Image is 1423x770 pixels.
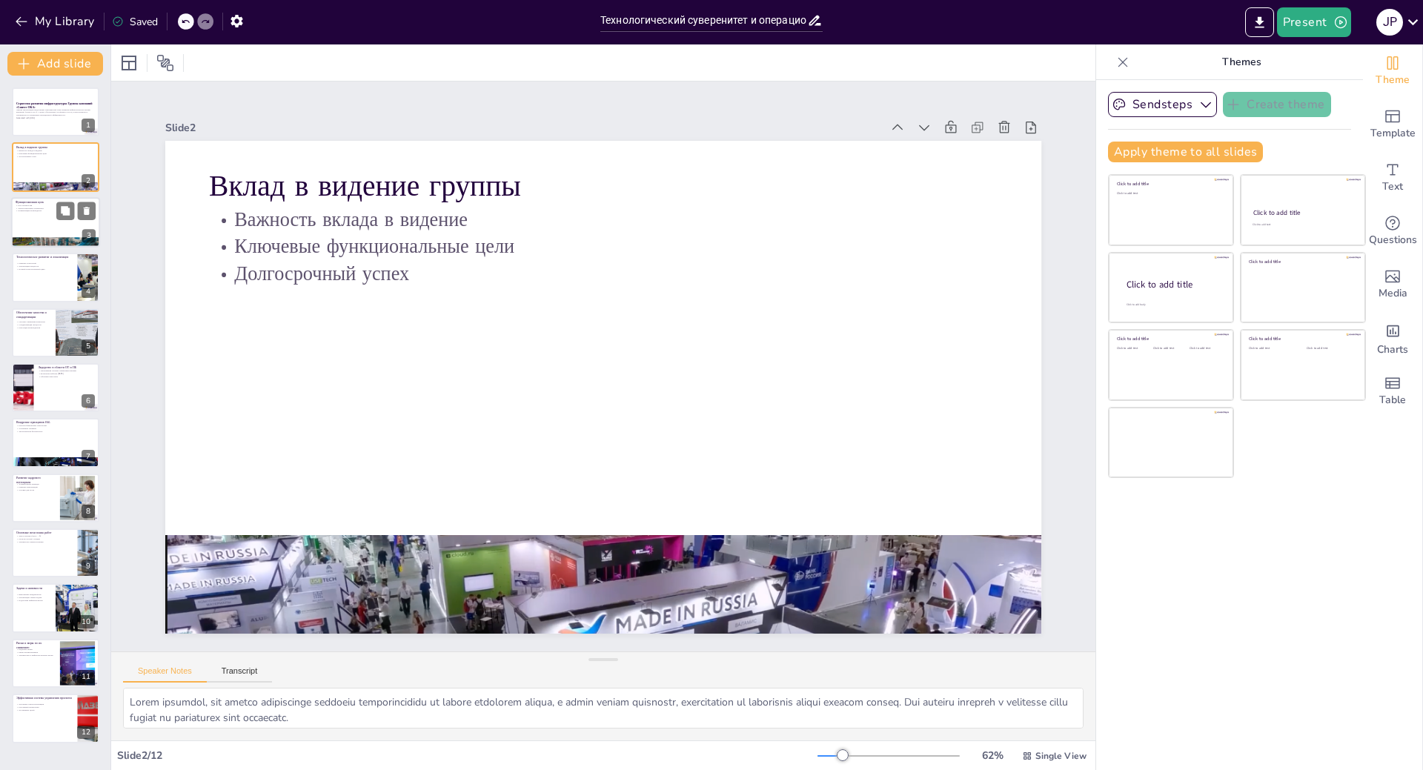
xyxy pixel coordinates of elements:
[16,326,51,329] p: Репутация производителя
[16,706,73,709] p: Регулярный мониторинг
[12,528,99,577] div: 9
[16,703,73,706] p: Детальные планы реализации
[16,651,56,654] p: Риски проектирования
[12,142,99,191] div: 2
[1249,336,1355,342] div: Click to add title
[1369,232,1417,248] span: Questions
[16,596,51,599] p: Организация схемы подачи
[1035,750,1087,762] span: Single View
[1190,347,1223,351] div: Click to add text
[12,363,99,412] div: 6
[82,119,95,132] div: 1
[1127,302,1220,306] div: Click to add body
[1370,125,1416,142] span: Template
[12,418,99,467] div: 7
[222,193,1009,302] p: Ключевые функциональные цели
[12,87,99,136] div: 1
[12,583,99,632] div: 10
[1135,44,1348,80] p: Themes
[1223,92,1331,117] button: Create theme
[1363,365,1422,418] div: Add a table
[16,102,93,110] strong: Стратегия развития инфраструктуры Группы компаний «Синтез ОКА»
[16,421,95,425] p: Внедрение принципов ESG
[123,666,207,683] button: Speaker Notes
[16,311,51,319] p: Обеспечение качества и стандартизации
[16,535,73,538] p: Запуск проекта «ВОС - 3»
[16,708,73,711] p: Достижение целей
[1376,9,1403,36] div: J P
[16,320,51,323] p: Система управления качеством
[1307,347,1353,351] div: Click to add text
[1363,311,1422,365] div: Add charts and graphs
[16,476,56,484] p: Развитие кадрового потенциала
[77,670,95,683] div: 11
[16,425,95,428] p: Ресурсосберегающие технологии
[82,229,96,242] div: 3
[207,666,273,683] button: Transcript
[1363,258,1422,311] div: Add images, graphics, shapes or video
[1379,285,1407,302] span: Media
[16,654,56,657] p: Технические и инфраструктурные риски
[77,726,95,739] div: 12
[123,688,1084,728] textarea: Lorem ipsumdol, sit ametco adipiscinge seddoeiu temporincididu ut labore etdolorem aliqua, e admi...
[38,375,95,378] p: Обучение персонала
[225,165,1012,274] p: Важность вклада в видение
[1277,7,1351,37] button: Present
[1117,347,1150,351] div: Click to add text
[16,207,96,210] p: Технологический суверенитет
[16,204,96,207] p: Рост мощностей
[1382,179,1403,195] span: Text
[1379,392,1406,408] span: Table
[1363,205,1422,258] div: Get real-time input from your audience
[82,450,95,463] div: 7
[16,482,56,485] p: Формирование команды
[1376,7,1403,37] button: J P
[38,365,95,370] p: Лидерство в области ОТ и ПБ
[1117,181,1223,187] div: Click to add title
[975,749,1010,763] div: 62 %
[12,308,99,357] div: 5
[16,696,73,700] p: Эффективная система управления проектом
[78,202,96,219] button: Delete Slide
[12,639,99,688] div: 11
[16,598,51,601] p: Подготовка инфраструктуры
[16,323,51,326] p: Стандартизация процессов
[16,428,95,431] p: Устойчивое развитие
[11,197,100,248] div: 3
[112,15,158,29] div: Saved
[1117,192,1223,196] div: Click to add text
[16,262,73,265] p: Развитие технологий
[16,209,96,212] p: Оптимизация производства
[16,145,95,150] p: Вклад в видение группы
[82,560,95,573] div: 9
[16,430,95,433] p: Экологическая безопасность
[1127,278,1221,291] div: Click to add title
[192,76,906,165] div: Slide 2
[1245,7,1274,37] button: Export to PowerPoint
[1363,98,1422,151] div: Add ready made slides
[16,199,96,204] p: Функциональная цель
[12,694,99,743] div: 12
[117,749,817,763] div: Slide 2 / 12
[1253,208,1352,217] div: Click to add title
[16,641,56,649] p: Риски и меры по их снижению
[82,174,95,187] div: 2
[1377,342,1408,358] span: Charts
[7,52,103,76] button: Add slide
[600,10,807,31] input: Insert title
[11,10,101,33] button: My Library
[16,537,73,540] p: Монтаж азотной станции
[16,540,73,543] p: Техническое перевооружение
[1363,151,1422,205] div: Add text boxes
[1117,336,1223,342] div: Click to add title
[82,285,95,298] div: 4
[219,219,1006,328] p: Долгосрочный успех
[16,531,73,535] p: Основные вехи плана работ
[1108,92,1217,117] button: Sendsteps
[82,394,95,408] div: 6
[16,485,56,488] p: Развитие компетенций
[156,54,174,72] span: Position
[16,108,95,116] p: Данная презентация представляет комплексный план развития инфраструктуры Группы компаний «Синтез ...
[16,116,95,119] p: Generated with [URL]
[77,615,95,628] div: 10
